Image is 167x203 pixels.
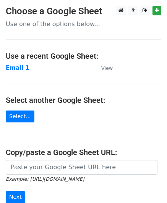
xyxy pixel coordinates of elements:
a: Email 1 [6,64,29,71]
h4: Copy/paste a Google Sheet URL: [6,148,161,157]
small: View [101,65,113,71]
a: View [94,64,113,71]
p: Use one of the options below... [6,20,161,28]
input: Next [6,191,25,203]
input: Paste your Google Sheet URL here [6,160,157,175]
h4: Select another Google Sheet: [6,96,161,105]
h4: Use a recent Google Sheet: [6,51,161,61]
small: Example: [URL][DOMAIN_NAME] [6,176,84,182]
a: Select... [6,111,34,122]
h3: Choose a Google Sheet [6,6,161,17]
